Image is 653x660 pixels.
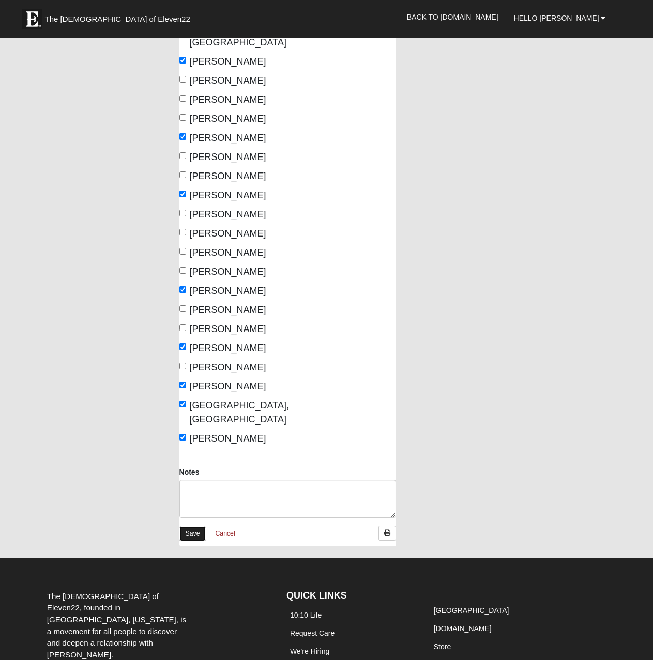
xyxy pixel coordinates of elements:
span: [PERSON_NAME] [190,343,266,353]
input: [PERSON_NAME] [179,324,186,331]
input: [PERSON_NAME] [179,343,186,350]
a: Back to [DOMAIN_NAME] [399,4,506,30]
input: [PERSON_NAME] [179,210,186,216]
input: [PERSON_NAME] [179,434,186,441]
a: [GEOGRAPHIC_DATA] [434,606,509,615]
span: [PERSON_NAME] [190,228,266,239]
span: [PERSON_NAME] [190,433,266,444]
input: [PERSON_NAME] [179,171,186,178]
span: [PERSON_NAME] [190,56,266,67]
input: [PERSON_NAME] [179,382,186,388]
span: [GEOGRAPHIC_DATA], [GEOGRAPHIC_DATA] [190,400,289,425]
input: [PERSON_NAME] [179,95,186,102]
a: Cancel [208,526,241,542]
a: The [DEMOGRAPHIC_DATA] of Eleven22 [17,4,223,29]
span: [PERSON_NAME] [190,152,266,162]
input: [PERSON_NAME] [179,229,186,235]
span: [PERSON_NAME] [190,362,266,372]
span: [PERSON_NAME] [190,95,266,105]
input: [PERSON_NAME] [179,267,186,274]
input: [PERSON_NAME] [179,191,186,197]
span: [PERSON_NAME] [190,75,266,86]
a: 10:10 Life [290,611,322,619]
a: Hello [PERSON_NAME] [506,5,614,31]
h4: QUICK LINKS [286,590,415,602]
input: [PERSON_NAME] [179,363,186,369]
a: [DOMAIN_NAME] [434,624,492,633]
span: [PERSON_NAME] [190,305,266,315]
span: [PERSON_NAME] [190,381,266,391]
input: [PERSON_NAME] [179,305,186,312]
span: Hello [PERSON_NAME] [514,14,599,22]
span: [PERSON_NAME] [190,133,266,143]
label: Notes [179,467,200,477]
span: [PERSON_NAME] [190,190,266,200]
span: [PERSON_NAME] [190,247,266,258]
input: [GEOGRAPHIC_DATA], [GEOGRAPHIC_DATA] [179,401,186,407]
input: [PERSON_NAME] [179,248,186,255]
span: [PERSON_NAME] [190,266,266,277]
a: Print Attendance Roster [378,526,396,541]
span: [PERSON_NAME] [190,286,266,296]
span: The [DEMOGRAPHIC_DATA] of Eleven22 [45,14,190,24]
a: Request Care [290,629,335,637]
span: [PERSON_NAME] [190,114,266,124]
a: Save [179,526,206,541]
input: [PERSON_NAME] [179,133,186,140]
input: [PERSON_NAME] [179,57,186,64]
span: [PERSON_NAME] [190,324,266,334]
input: [PERSON_NAME] [179,152,186,159]
span: [PERSON_NAME] [190,171,266,181]
img: Eleven22 logo [22,9,42,29]
input: [PERSON_NAME] [179,76,186,83]
input: [PERSON_NAME] [179,286,186,293]
span: [PERSON_NAME] [190,209,266,219]
input: [PERSON_NAME] [179,114,186,121]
